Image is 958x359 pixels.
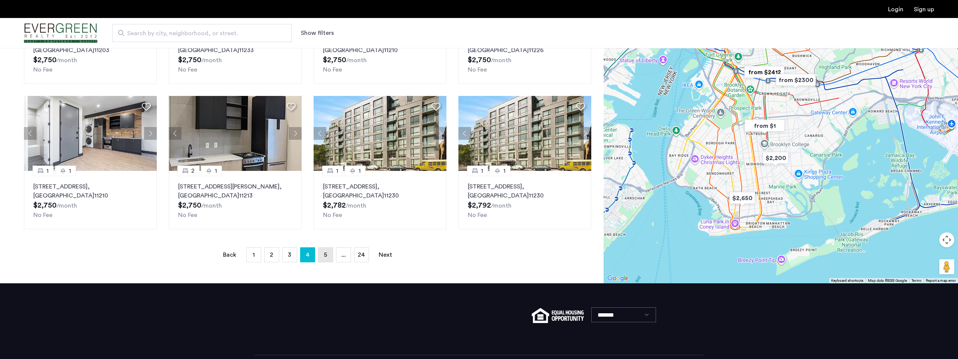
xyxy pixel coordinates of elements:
[323,212,342,218] span: No Fee
[346,203,366,209] sub: /month
[215,166,217,175] span: 1
[726,190,758,206] div: $2,650
[914,6,934,12] a: Registration
[773,72,819,88] div: from $2300
[939,232,954,247] button: Map camera controls
[742,117,788,134] div: from $1
[323,67,342,73] span: No Fee
[289,127,302,140] button: Next apartment
[591,307,656,322] select: Language select
[434,127,446,140] button: Next apartment
[323,56,346,64] span: $2,750
[33,212,52,218] span: No Fee
[191,166,195,175] span: 2
[33,182,147,200] p: [STREET_ADDRESS] 11210
[178,202,201,209] span: $2,750
[341,252,346,258] span: ...
[378,248,393,262] a: Next
[127,29,271,38] span: Search by city, neighborhood, or street.
[468,202,491,209] span: $2,792
[741,64,787,81] div: from $2412
[314,171,446,229] a: 11[STREET_ADDRESS], [GEOGRAPHIC_DATA]11230No Fee
[868,279,907,283] span: Map data ©2025 Google
[33,67,52,73] span: No Fee
[270,252,273,258] span: 2
[46,166,49,175] span: 1
[323,202,346,209] span: $2,782
[178,56,201,64] span: $2,750
[314,25,446,84] a: 21[STREET_ADDRESS][US_STATE], [GEOGRAPHIC_DATA]11210No Fee
[458,25,591,84] a: 11[STREET_ADDRESS], [GEOGRAPHIC_DATA]11226No Fee
[222,248,237,262] a: Back
[324,252,327,258] span: 5
[579,127,591,140] button: Next apartment
[57,203,77,209] sub: /month
[112,24,292,42] input: Apartment Search
[24,19,97,47] img: logo
[481,166,483,175] span: 1
[358,252,365,258] span: 24
[201,57,222,63] sub: /month
[359,166,361,175] span: 1
[491,203,512,209] sub: /month
[336,166,338,175] span: 1
[458,96,591,171] img: 1998_638308323341695215.jpeg
[605,274,630,283] img: Google
[288,252,291,258] span: 3
[169,127,181,140] button: Previous apartment
[458,127,471,140] button: Previous apartment
[33,56,57,64] span: $2,750
[69,166,71,175] span: 1
[939,259,954,274] button: Drag Pegman onto the map to open Street View
[346,57,367,63] sub: /month
[178,212,197,218] span: No Fee
[503,166,506,175] span: 1
[24,19,97,47] a: Cazamio Logo
[831,278,863,283] button: Keyboard shortcuts
[301,28,334,37] button: Show or hide filters
[926,278,956,283] a: Report a map error
[314,96,446,171] img: 1998_638308323341695215.jpeg
[169,25,302,84] a: 21[STREET_ADDRESS], [GEOGRAPHIC_DATA]11233No Fee
[468,56,491,64] span: $2,750
[57,57,77,63] sub: /month
[468,182,582,200] p: [STREET_ADDRESS] 11230
[323,182,437,200] p: [STREET_ADDRESS] 11230
[24,171,157,229] a: 11[STREET_ADDRESS], [GEOGRAPHIC_DATA]11210No Fee
[314,127,326,140] button: Previous apartment
[24,96,157,171] img: 216_638440617842958248.jpeg
[468,212,487,218] span: No Fee
[178,67,197,73] span: No Fee
[24,127,37,140] button: Previous apartment
[605,274,630,283] a: Open this area in Google Maps (opens a new window)
[169,96,302,171] img: 216_638469869595259471.jpeg
[253,252,255,258] span: 1
[888,6,903,12] a: Login
[532,308,584,323] img: equal-housing.png
[24,247,591,262] nav: Pagination
[912,278,921,283] a: Terms (opens in new tab)
[178,182,292,200] p: [STREET_ADDRESS][PERSON_NAME] 11213
[491,57,512,63] sub: /month
[33,202,57,209] span: $2,750
[760,150,791,166] div: $2,200
[169,171,302,229] a: 21[STREET_ADDRESS][PERSON_NAME], [GEOGRAPHIC_DATA]11213No Fee
[201,203,222,209] sub: /month
[306,249,309,261] span: 4
[468,67,487,73] span: No Fee
[144,127,157,140] button: Next apartment
[458,171,591,229] a: 11[STREET_ADDRESS], [GEOGRAPHIC_DATA]11230No Fee
[24,25,157,84] a: 11[STREET_ADDRESS][US_STATE], [GEOGRAPHIC_DATA]11203No Fee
